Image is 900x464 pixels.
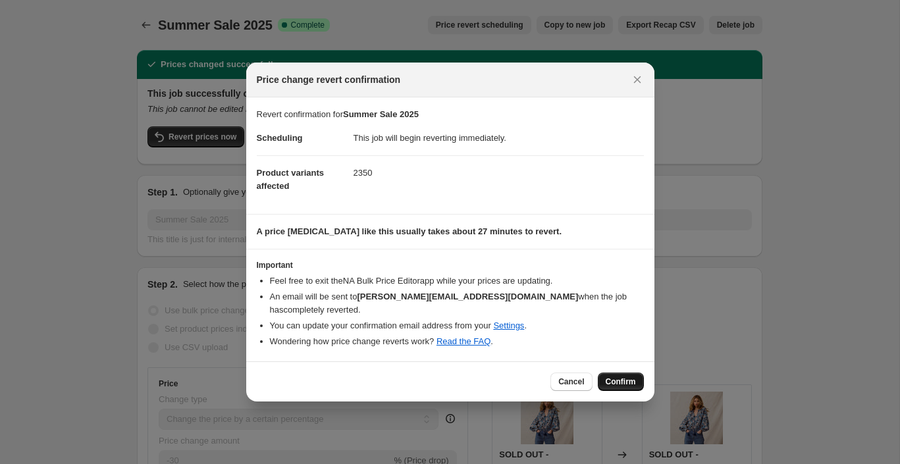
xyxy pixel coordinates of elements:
li: Wondering how price change reverts work? . [270,335,644,348]
a: Settings [493,321,524,330]
b: Summer Sale 2025 [343,109,419,119]
p: Revert confirmation for [257,108,644,121]
dd: 2350 [354,155,644,190]
button: Close [628,70,647,89]
button: Cancel [550,373,592,391]
li: An email will be sent to when the job has completely reverted . [270,290,644,317]
span: Product variants affected [257,168,325,191]
span: Cancel [558,376,584,387]
b: A price [MEDICAL_DATA] like this usually takes about 27 minutes to revert. [257,226,562,236]
dd: This job will begin reverting immediately. [354,121,644,155]
a: Read the FAQ [437,336,490,346]
b: [PERSON_NAME][EMAIL_ADDRESS][DOMAIN_NAME] [357,292,578,301]
h3: Important [257,260,644,271]
li: Feel free to exit the NA Bulk Price Editor app while your prices are updating. [270,274,644,288]
span: Confirm [606,376,636,387]
button: Confirm [598,373,644,391]
span: Price change revert confirmation [257,73,401,86]
span: Scheduling [257,133,303,143]
li: You can update your confirmation email address from your . [270,319,644,332]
